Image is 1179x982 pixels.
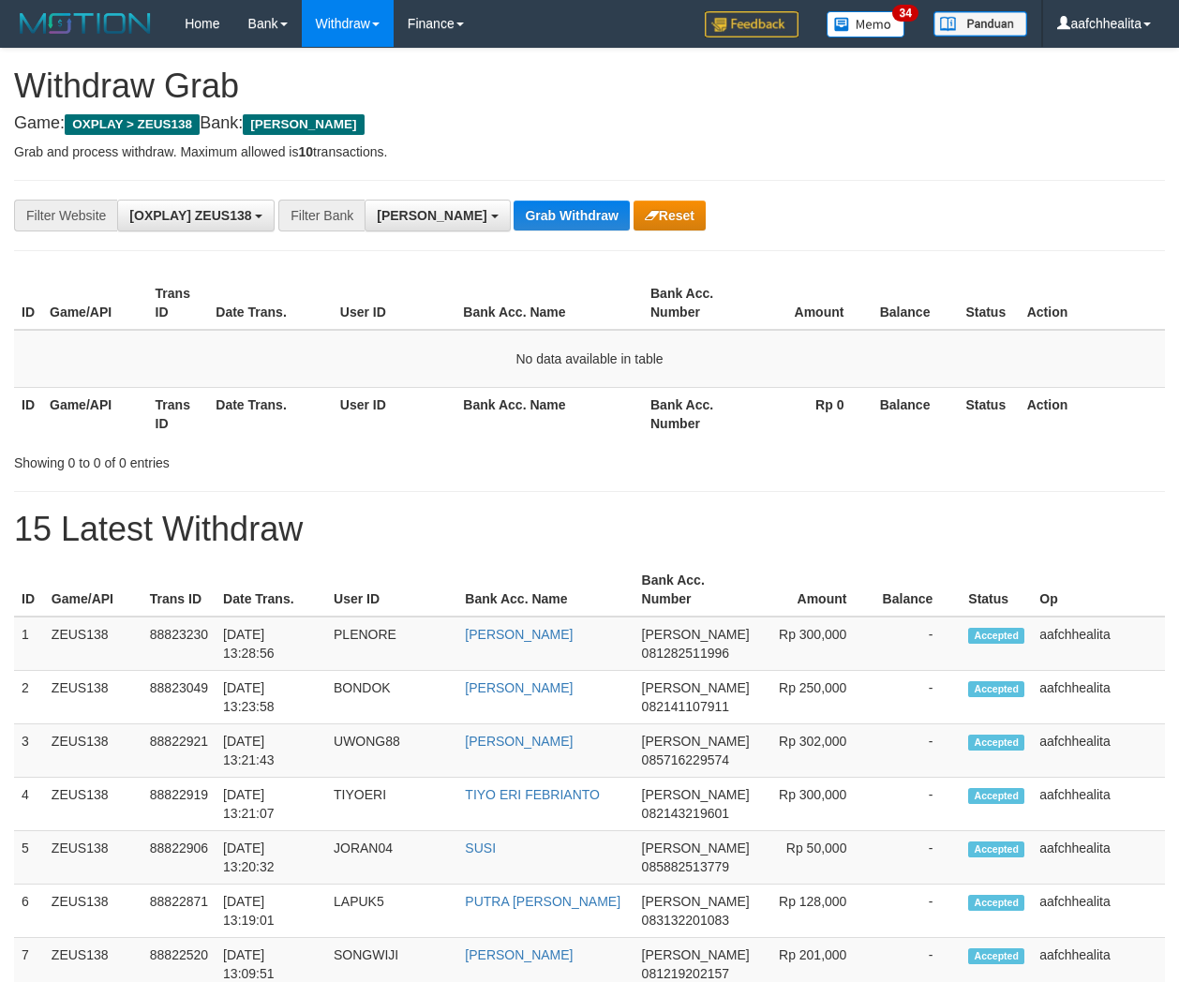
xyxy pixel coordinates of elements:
th: Date Trans. [208,276,333,330]
span: Copy 085716229574 to clipboard [642,752,729,767]
span: Copy 083132201083 to clipboard [642,913,729,928]
td: Rp 300,000 [757,617,875,671]
td: No data available in table [14,330,1165,388]
button: [OXPLAY] ZEUS138 [117,200,275,231]
button: Reset [634,201,706,231]
th: Bank Acc. Name [457,563,634,617]
h4: Game: Bank: [14,114,1165,133]
td: PLENORE [326,617,457,671]
td: 88823230 [142,617,216,671]
th: Status [961,563,1032,617]
td: aafchhealita [1032,724,1165,778]
th: ID [14,276,42,330]
td: 3 [14,724,44,778]
td: aafchhealita [1032,831,1165,885]
td: UWONG88 [326,724,457,778]
a: PUTRA [PERSON_NAME] [465,894,620,909]
td: 88822921 [142,724,216,778]
th: Bank Acc. Name [455,276,643,330]
a: [PERSON_NAME] [465,734,573,749]
span: Copy 081219202157 to clipboard [642,966,729,981]
th: Balance [874,563,961,617]
span: [PERSON_NAME] [642,841,750,856]
th: Action [1020,387,1165,440]
td: 2 [14,671,44,724]
img: Feedback.jpg [705,11,798,37]
span: Accepted [968,681,1024,697]
td: aafchhealita [1032,617,1165,671]
span: Accepted [968,841,1024,857]
td: [DATE] 13:23:58 [216,671,326,724]
a: [PERSON_NAME] [465,680,573,695]
th: Bank Acc. Number [643,276,747,330]
td: ZEUS138 [44,671,142,724]
td: TIYOERI [326,778,457,831]
th: Status [958,387,1019,440]
th: Bank Acc. Number [634,563,757,617]
div: Showing 0 to 0 of 0 entries [14,446,477,472]
th: Op [1032,563,1165,617]
th: Balance [872,276,958,330]
span: Copy 081282511996 to clipboard [642,646,729,661]
td: JORAN04 [326,831,457,885]
td: 88822906 [142,831,216,885]
td: ZEUS138 [44,724,142,778]
td: 6 [14,885,44,938]
span: [PERSON_NAME] [642,734,750,749]
span: Accepted [968,628,1024,644]
p: Grab and process withdraw. Maximum allowed is transactions. [14,142,1165,161]
span: Accepted [968,735,1024,751]
div: Filter Bank [278,200,365,231]
h1: Withdraw Grab [14,67,1165,105]
th: Amount [747,276,872,330]
td: 88822871 [142,885,216,938]
td: - [874,885,961,938]
img: MOTION_logo.png [14,9,157,37]
td: Rp 300,000 [757,778,875,831]
td: BONDOK [326,671,457,724]
div: Filter Website [14,200,117,231]
span: Accepted [968,788,1024,804]
th: User ID [326,563,457,617]
span: Copy 082141107911 to clipboard [642,699,729,714]
th: Action [1020,276,1165,330]
span: Accepted [968,895,1024,911]
strong: 10 [298,144,313,159]
td: [DATE] 13:19:01 [216,885,326,938]
span: [PERSON_NAME] [642,947,750,962]
span: [PERSON_NAME] [642,787,750,802]
span: [PERSON_NAME] [642,680,750,695]
th: Date Trans. [208,387,333,440]
td: ZEUS138 [44,831,142,885]
td: [DATE] 13:28:56 [216,617,326,671]
th: User ID [333,387,456,440]
th: User ID [333,276,456,330]
td: 1 [14,617,44,671]
button: Grab Withdraw [514,201,629,231]
th: ID [14,387,42,440]
td: - [874,671,961,724]
a: TIYO ERI FEBRIANTO [465,787,600,802]
th: Date Trans. [216,563,326,617]
td: 5 [14,831,44,885]
span: Accepted [968,948,1024,964]
td: [DATE] 13:21:07 [216,778,326,831]
td: aafchhealita [1032,671,1165,724]
th: Trans ID [148,387,209,440]
th: Bank Acc. Name [455,387,643,440]
td: aafchhealita [1032,778,1165,831]
span: 34 [892,5,918,22]
th: Rp 0 [747,387,872,440]
span: [PERSON_NAME] [243,114,364,135]
img: Button%20Memo.svg [827,11,905,37]
td: ZEUS138 [44,778,142,831]
th: Amount [757,563,875,617]
td: Rp 50,000 [757,831,875,885]
span: Copy 085882513779 to clipboard [642,859,729,874]
a: [PERSON_NAME] [465,627,573,642]
span: [PERSON_NAME] [377,208,486,223]
h1: 15 Latest Withdraw [14,511,1165,548]
span: Copy 082143219601 to clipboard [642,806,729,821]
th: Balance [872,387,958,440]
span: [PERSON_NAME] [642,627,750,642]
